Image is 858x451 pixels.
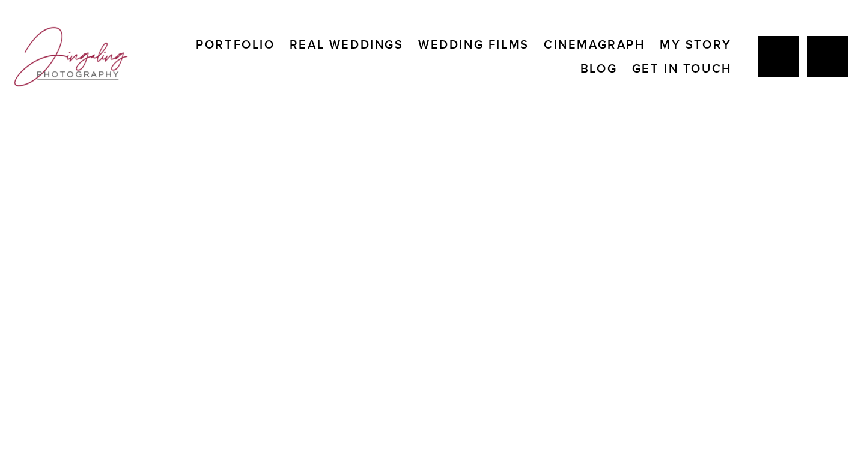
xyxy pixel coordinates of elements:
[758,36,799,77] a: Jing Yang
[418,32,529,56] a: Wedding Films
[807,36,848,77] a: Instagram
[10,22,132,92] img: Jingaling Photography
[580,56,617,80] a: Blog
[196,32,275,56] a: Portfolio
[290,32,404,56] a: Real Weddings
[660,32,732,56] a: My Story
[632,56,732,80] a: Get In Touch
[544,32,645,56] a: Cinemagraph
